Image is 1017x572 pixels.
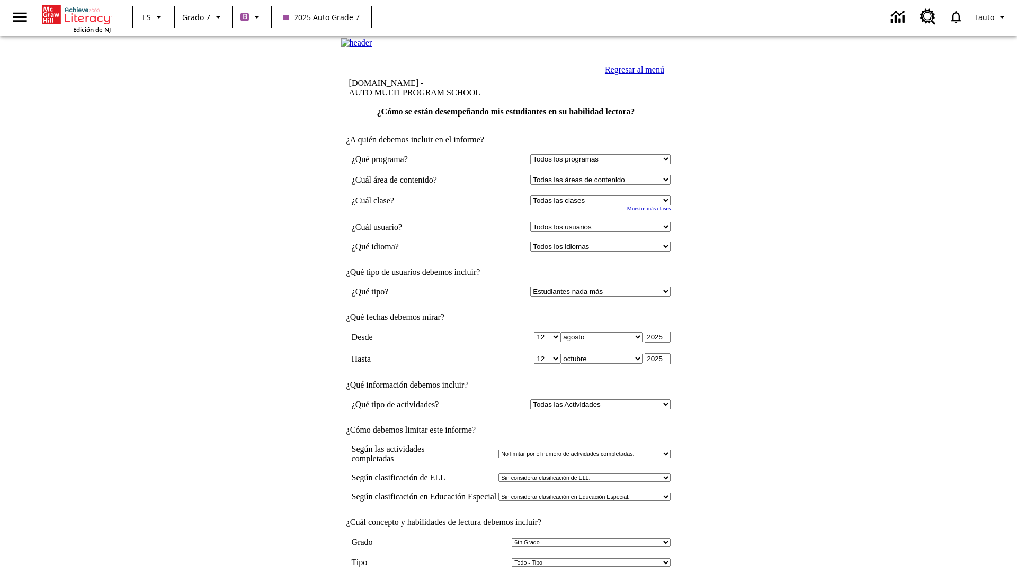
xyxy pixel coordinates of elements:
[974,12,994,23] span: Tauto
[341,425,671,435] td: ¿Cómo debemos limitar este informe?
[352,353,471,364] td: Hasta
[942,3,970,31] a: Notificaciones
[352,473,497,482] td: Según clasificación de ELL
[627,205,671,211] a: Muestre más clases
[885,3,914,32] a: Centro de información
[352,332,471,343] td: Desde
[137,7,171,26] button: Lenguaje: ES, Selecciona un idioma
[142,12,151,23] span: ES
[182,12,210,23] span: Grado 7
[605,65,664,74] a: Regresar al menú
[352,399,471,409] td: ¿Qué tipo de actividades?
[178,7,229,26] button: Grado: Grado 7, Elige un grado
[377,107,635,116] a: ¿Cómo se están desempeñando mis estudiantes en su habilidad lectora?
[352,154,471,164] td: ¿Qué programa?
[352,558,380,567] td: Tipo
[352,492,497,502] td: Según clasificación en Educación Especial
[352,287,471,297] td: ¿Qué tipo?
[352,175,437,184] nobr: ¿Cuál área de contenido?
[341,38,372,48] img: header
[283,12,360,23] span: 2025 Auto Grade 7
[236,7,267,26] button: Boost El color de la clase es morado/púrpura. Cambiar el color de la clase.
[243,10,247,23] span: B
[349,88,480,97] nobr: AUTO MULTI PROGRAM SCHOOL
[341,517,671,527] td: ¿Cuál concepto y habilidades de lectura debemos incluir?
[352,242,471,252] td: ¿Qué idioma?
[42,3,111,33] div: Portada
[341,380,671,390] td: ¿Qué información debemos incluir?
[349,78,543,97] td: [DOMAIN_NAME] -
[352,222,471,232] td: ¿Cuál usuario?
[73,25,111,33] span: Edición de NJ
[341,267,671,277] td: ¿Qué tipo de usuarios debemos incluir?
[341,135,671,145] td: ¿A quién debemos incluir en el informe?
[352,195,471,205] td: ¿Cuál clase?
[352,538,389,547] td: Grado
[970,7,1013,26] button: Perfil/Configuración
[914,3,942,31] a: Centro de recursos, Se abrirá en una pestaña nueva.
[4,2,35,33] button: Abrir el menú lateral
[341,312,671,322] td: ¿Qué fechas debemos mirar?
[352,444,497,463] td: Según las actividades completadas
